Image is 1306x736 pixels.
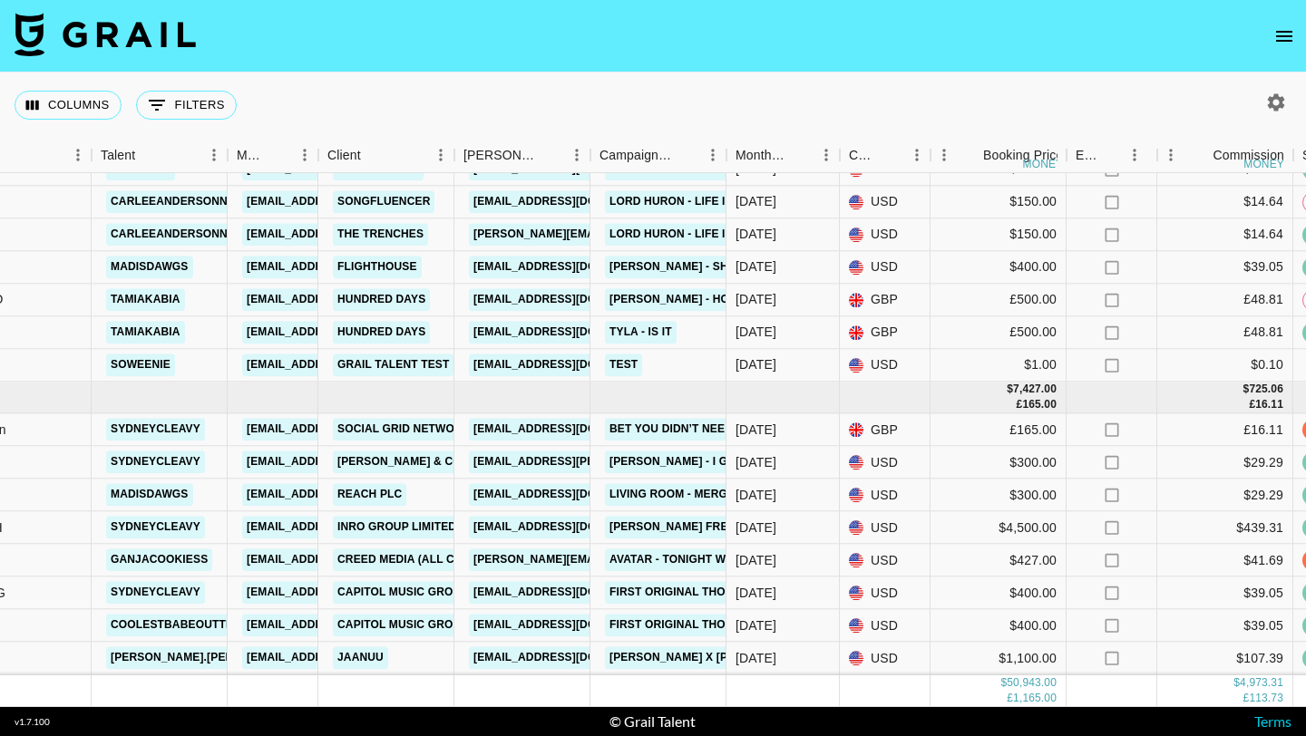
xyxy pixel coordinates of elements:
div: £ [1017,397,1023,412]
button: Menu [291,141,318,169]
div: $29.29 [1157,479,1293,512]
a: [EMAIL_ADDRESS][DOMAIN_NAME] [242,223,445,246]
a: soweenie [106,353,175,376]
div: Manager [237,138,266,173]
a: Living Room - Mergui & [PERSON_NAME] [PERSON_NAME] [605,484,947,507]
a: [PERSON_NAME][EMAIL_ADDRESS][DOMAIN_NAME] [469,223,765,246]
img: Grail Talent [15,13,196,56]
div: Sep '25 [736,551,776,569]
a: first original thought by [PERSON_NAME] [605,582,876,605]
a: [EMAIL_ADDRESS][DOMAIN_NAME] [242,190,445,213]
div: $39.05 [1157,610,1293,643]
div: Client [327,138,361,173]
div: $14.64 [1157,186,1293,218]
a: Lord Huron - Life is Strange [605,190,794,213]
a: Hundred Days [333,288,430,311]
div: Aug '25 [736,291,776,309]
div: £500.00 [931,316,1067,349]
div: $ [1243,382,1250,397]
a: carleeandersonnn [106,190,240,213]
div: Aug '25 [736,324,776,342]
div: $39.05 [1157,577,1293,610]
div: USD [840,349,931,382]
button: Show filters [136,91,237,120]
a: [PERSON_NAME][EMAIL_ADDRESS][DOMAIN_NAME] [469,549,765,572]
a: [PERSON_NAME] & Co LLC [333,451,491,474]
a: [EMAIL_ADDRESS][DOMAIN_NAME] [242,451,445,474]
a: [EMAIL_ADDRESS][DOMAIN_NAME] [242,549,445,572]
a: madisdawgs [106,484,193,507]
div: Sep '25 [736,584,776,602]
a: sydneycleavy [106,451,205,474]
div: $1.00 [931,349,1067,382]
div: Campaign (Type) [599,138,674,173]
div: © Grail Talent [609,712,696,731]
a: [EMAIL_ADDRESS][DOMAIN_NAME] [469,419,672,441]
button: open drawer [1266,18,1302,54]
div: money [1023,159,1064,169]
div: $300.00 [931,447,1067,479]
div: $0.10 [1157,349,1293,382]
div: Talent [92,138,228,173]
a: [PERSON_NAME] Freely [605,517,753,539]
a: Capitol Music Group [333,615,473,637]
div: 165.00 [1022,397,1057,412]
div: $ [1007,382,1013,397]
div: Sep '25 [736,649,776,667]
a: [PERSON_NAME].[PERSON_NAME] [106,647,305,670]
a: [EMAIL_ADDRESS][DOMAIN_NAME] [469,353,672,376]
div: $427.00 [931,545,1067,577]
div: $107.39 [1157,643,1293,675]
div: Sep '25 [736,453,776,471]
div: Campaign (Type) [590,138,726,173]
div: Expenses: Remove Commission? [1067,138,1157,173]
a: coolestbabeoutthere [106,615,261,637]
a: Reach PLC [333,484,406,507]
a: [EMAIL_ADDRESS][DOMAIN_NAME] [469,582,672,605]
div: Sep '25 [736,486,776,504]
div: Booking Price [983,138,1063,173]
div: Sep '25 [736,518,776,537]
div: £ [1249,397,1255,412]
a: soweenie [106,158,175,180]
a: carleeandersonnn [106,223,240,246]
a: INRO GROUP LIMITED [333,517,461,539]
div: USD [840,447,931,479]
button: Sort [135,142,161,168]
a: [EMAIL_ADDRESS][DOMAIN_NAME] [242,615,445,637]
div: Aug '25 [736,258,776,276]
div: $39.05 [1157,251,1293,284]
a: [EMAIL_ADDRESS][DOMAIN_NAME] [242,517,445,539]
a: Tyla - Is It [605,321,677,344]
a: [EMAIL_ADDRESS][DOMAIN_NAME] [469,158,672,180]
a: Creed Media (All Campaigns) [333,549,521,572]
a: Avatar - Tonight We Must Be Warriors [605,549,855,572]
button: Menu [931,141,958,169]
div: £165.00 [931,414,1067,447]
div: £16.11 [1157,414,1293,447]
div: Commission [1213,138,1284,173]
div: $400.00 [931,610,1067,643]
a: [EMAIL_ADDRESS][DOMAIN_NAME] [242,288,445,311]
div: USD [840,479,931,512]
div: USD [840,218,931,251]
button: Menu [903,141,931,169]
button: Menu [64,141,92,169]
a: [EMAIL_ADDRESS][DOMAIN_NAME] [242,582,445,605]
a: [EMAIL_ADDRESS][DOMAIN_NAME] [242,353,445,376]
a: [EMAIL_ADDRESS][DOMAIN_NAME] [469,484,672,507]
div: USD [840,186,931,218]
div: $4,500.00 [931,512,1067,545]
div: GBP [840,284,931,316]
a: sydneycleavy [106,517,205,539]
div: Currency [840,138,931,173]
div: $400.00 [931,251,1067,284]
div: 16.11 [1255,397,1283,412]
div: USD [840,577,931,610]
a: [EMAIL_ADDRESS][DOMAIN_NAME] [469,288,672,311]
a: tamiakabia [106,321,185,344]
button: Menu [427,141,454,169]
button: Menu [1121,141,1148,169]
div: $29.29 [1157,447,1293,479]
button: Sort [266,142,291,168]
